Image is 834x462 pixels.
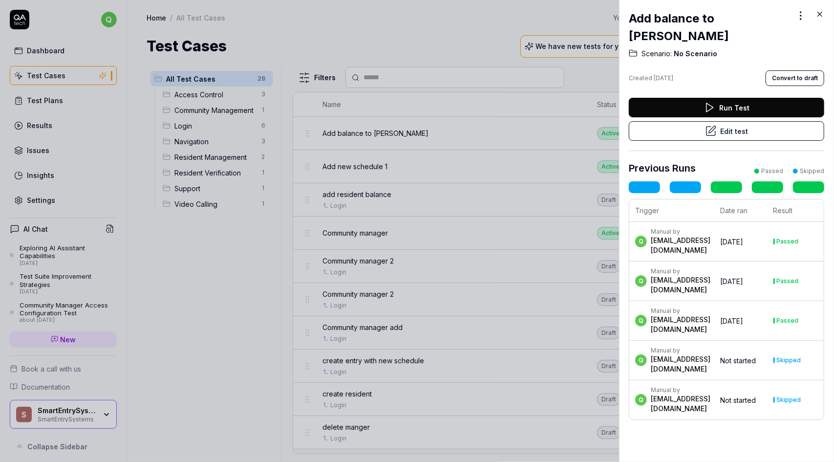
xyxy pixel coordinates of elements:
[651,347,710,354] div: Manual by
[777,278,799,284] div: Passed
[651,394,710,414] div: [EMAIL_ADDRESS][DOMAIN_NAME]
[635,394,647,406] span: q
[629,98,824,117] button: Run Test
[651,315,710,334] div: [EMAIL_ADDRESS][DOMAIN_NAME]
[720,238,743,246] time: [DATE]
[651,228,710,236] div: Manual by
[761,167,783,176] div: Passed
[651,267,710,275] div: Manual by
[720,317,743,325] time: [DATE]
[635,315,647,327] span: q
[635,354,647,366] span: q
[651,275,710,295] div: [EMAIL_ADDRESS][DOMAIN_NAME]
[629,161,696,176] h3: Previous Runs
[654,74,673,82] time: [DATE]
[651,386,710,394] div: Manual by
[714,199,768,222] th: Date ran
[629,121,824,141] button: Edit test
[777,239,799,244] div: Passed
[651,354,710,374] div: [EMAIL_ADDRESS][DOMAIN_NAME]
[777,318,799,324] div: Passed
[629,199,714,222] th: Trigger
[714,380,768,419] td: Not started
[800,167,824,176] div: Skipped
[768,199,824,222] th: Result
[635,275,647,287] span: q
[651,307,710,315] div: Manual by
[777,357,801,363] div: Skipped
[635,236,647,247] span: q
[629,74,673,83] div: Created
[766,70,824,86] button: Convert to draft
[629,10,793,45] h2: Add balance to [PERSON_NAME]
[777,397,801,403] div: Skipped
[720,277,743,286] time: [DATE]
[651,236,710,255] div: [EMAIL_ADDRESS][DOMAIN_NAME]
[714,341,768,380] td: Not started
[672,49,717,59] span: No Scenario
[642,49,672,59] span: Scenario:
